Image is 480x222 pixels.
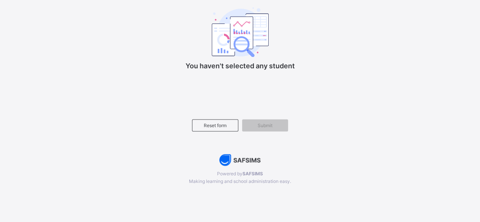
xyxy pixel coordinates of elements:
p: You haven't selected any student [164,62,316,70]
span: Reset form [198,123,232,128]
span: Powered by [120,171,360,176]
img: classEmptyState.7d4ec5dc6d57f4e1adfd249b62c1c528.svg [212,7,269,57]
img: AdK1DDW6R+oPwAAAABJRU5ErkJggg== [219,154,261,166]
b: SAFSIMS [242,171,263,176]
span: Submit [248,123,283,128]
span: Making learning and school administration easy. [120,178,360,184]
